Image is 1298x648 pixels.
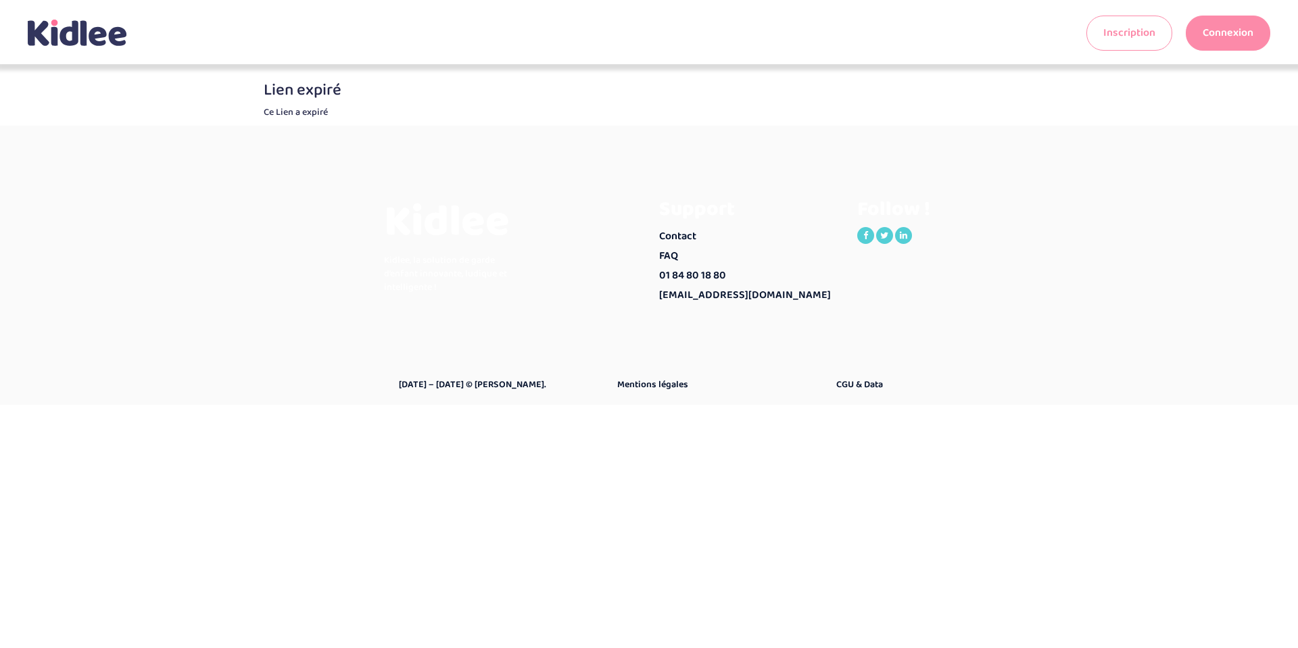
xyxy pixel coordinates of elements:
p: Ce Lien a expiré [264,105,1034,119]
a: [EMAIL_ADDRESS][DOMAIN_NAME] [659,286,837,305]
a: Connexion [1186,16,1270,51]
a: FAQ [659,247,837,266]
a: Inscription [1086,16,1172,51]
h3: Lien expiré [264,81,1034,99]
a: CGU & Data [836,378,1034,391]
a: Mentions légales [617,378,815,391]
p: Kidlee, la solution de garde d’enfant innovante, ludique et intelligente ! [384,253,519,294]
a: Contact [659,227,837,247]
h3: Kidlee [384,198,519,247]
h3: Follow ! [857,198,1035,220]
h3: Support [659,198,837,220]
a: 01 84 80 18 80 [659,266,837,286]
a: [DATE] – [DATE] © [PERSON_NAME]. [399,378,597,391]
